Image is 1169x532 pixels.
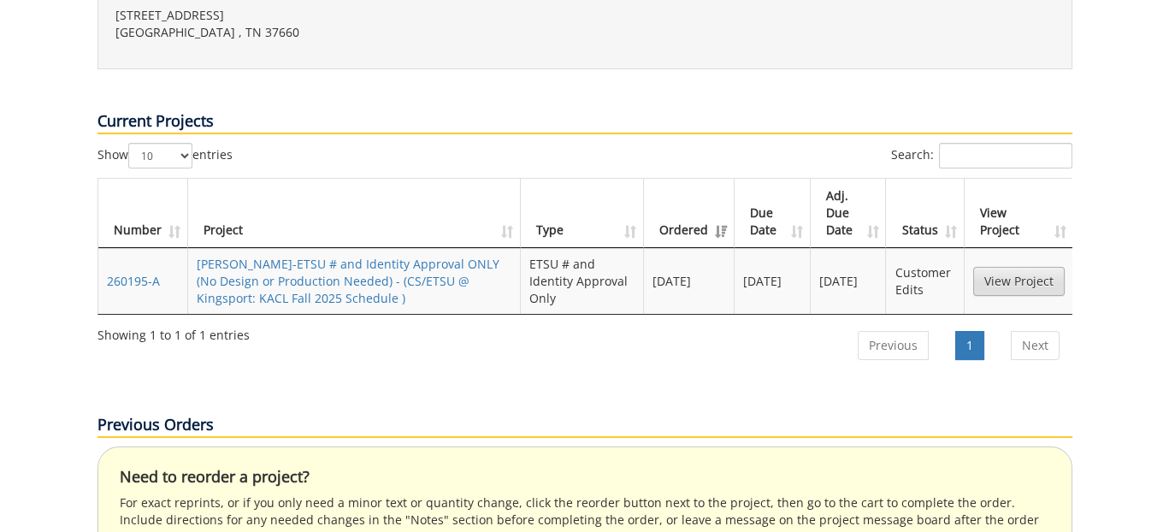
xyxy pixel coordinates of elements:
label: Search: [891,143,1072,168]
p: Previous Orders [97,414,1072,438]
th: Number: activate to sort column ascending [98,179,188,248]
td: ETSU # and Identity Approval Only [521,248,644,314]
p: [STREET_ADDRESS] [115,7,572,24]
th: Ordered: activate to sort column ascending [644,179,735,248]
th: Status: activate to sort column ascending [886,179,964,248]
th: View Project: activate to sort column ascending [965,179,1073,248]
th: Adj. Due Date: activate to sort column ascending [811,179,887,248]
label: Show entries [97,143,233,168]
td: [DATE] [735,248,811,314]
h4: Need to reorder a project? [120,469,1050,486]
input: Search: [939,143,1072,168]
th: Due Date: activate to sort column ascending [735,179,811,248]
a: 260195-A [107,273,160,289]
th: Type: activate to sort column ascending [521,179,644,248]
td: [DATE] [811,248,887,314]
a: 1 [955,331,984,360]
a: Next [1011,331,1060,360]
td: Customer Edits [886,248,964,314]
th: Project: activate to sort column ascending [188,179,521,248]
div: Showing 1 to 1 of 1 entries [97,320,250,344]
a: Previous [858,331,929,360]
a: [PERSON_NAME]-ETSU # and Identity Approval ONLY (No Design or Production Needed) - (CS/ETSU @ Kin... [197,256,499,306]
p: [GEOGRAPHIC_DATA] , TN 37660 [115,24,572,41]
p: Current Projects [97,110,1072,134]
td: [DATE] [644,248,735,314]
a: View Project [973,267,1065,296]
select: Showentries [128,143,192,168]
